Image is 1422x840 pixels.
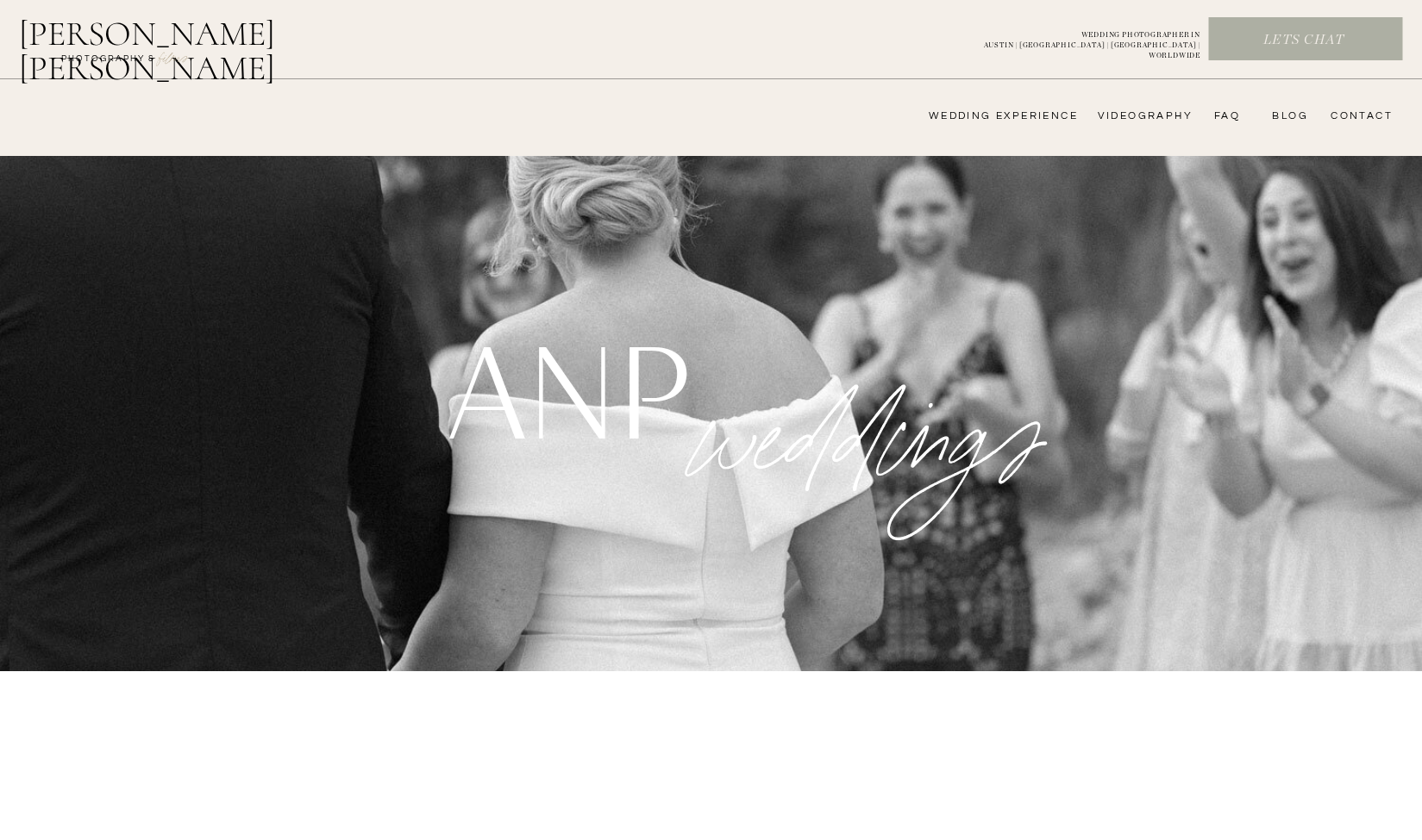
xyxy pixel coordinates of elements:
a: FAQ [1206,109,1240,123]
a: CONTACT [1325,109,1393,123]
a: videography [1093,109,1193,123]
p: WEDDING PHOTOGRAPHER IN AUSTIN | [GEOGRAPHIC_DATA] | [GEOGRAPHIC_DATA] | WORLDWIDE [955,30,1200,49]
a: bLog [1266,109,1308,123]
a: [PERSON_NAME] [PERSON_NAME] [19,16,365,58]
a: Lets chat [1209,31,1399,50]
a: FILMs [141,47,205,67]
h1: anp [448,324,682,449]
a: wedding experience [905,109,1078,123]
a: photography & [52,53,165,73]
a: WEDDING PHOTOGRAPHER INAUSTIN | [GEOGRAPHIC_DATA] | [GEOGRAPHIC_DATA] | WORLDWIDE [955,30,1200,49]
p: WEDDINGS [662,297,1092,424]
